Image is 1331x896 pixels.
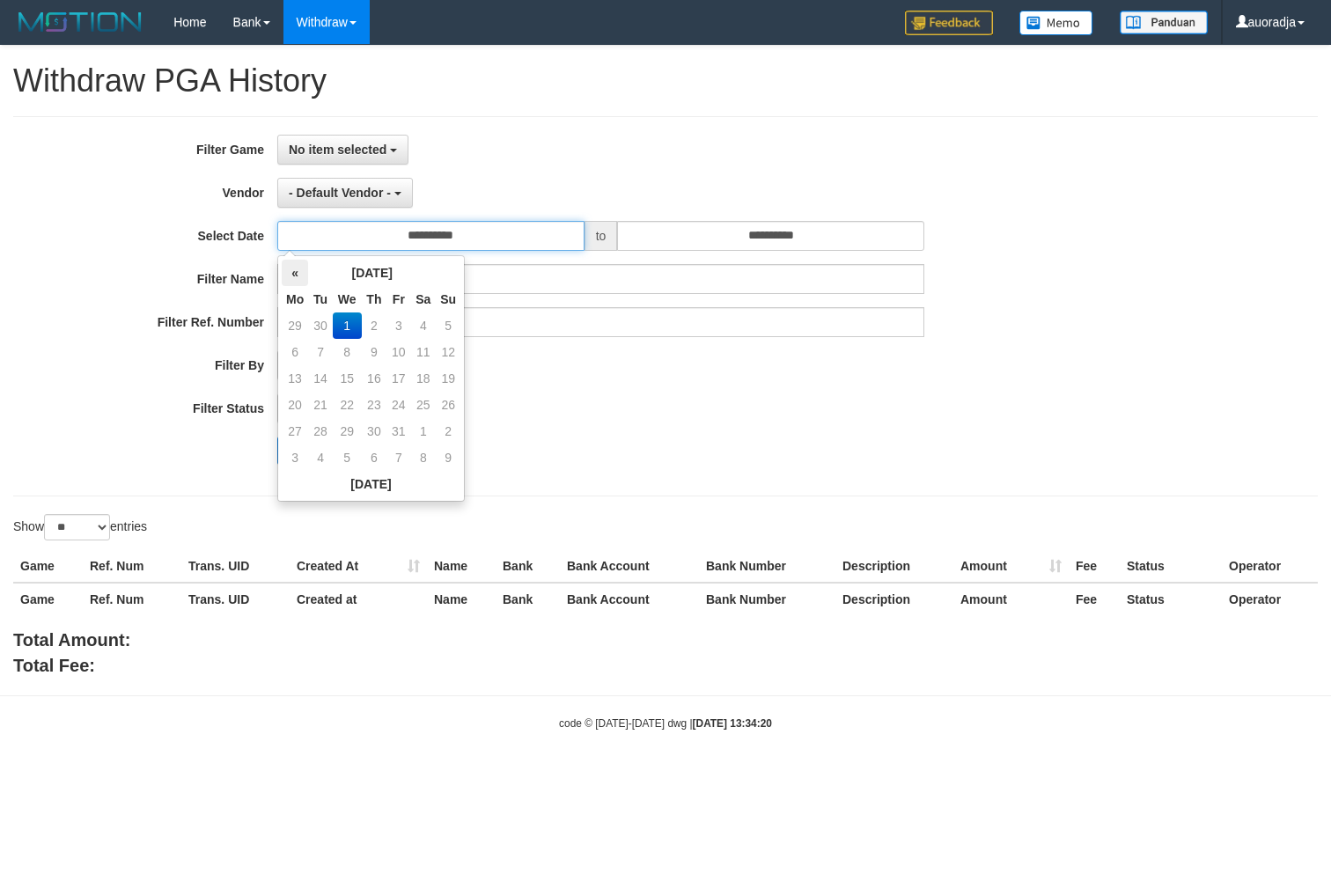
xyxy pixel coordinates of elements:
[282,260,308,286] th: «
[362,392,387,418] td: 23
[386,444,410,471] td: 7
[905,11,993,35] img: Feedback.jpg
[436,286,460,312] th: Su
[13,630,130,650] b: Total Amount:
[559,717,772,730] small: code © [DATE]-[DATE] dwg |
[436,444,460,471] td: 9
[333,339,362,365] td: 8
[289,186,391,200] span: - Default Vendor -
[1019,11,1093,35] img: Button%20Memo.svg
[277,178,413,208] button: - Default Vendor -
[333,418,362,444] td: 29
[333,286,362,312] th: We
[333,312,362,339] td: 1
[308,444,333,471] td: 4
[410,418,436,444] td: 1
[282,286,308,312] th: Mo
[44,514,110,540] select: Showentries
[496,550,560,583] th: Bank
[308,339,333,365] td: 7
[181,583,290,615] th: Trans. UID
[362,418,387,444] td: 30
[436,392,460,418] td: 26
[333,392,362,418] td: 22
[1120,11,1208,34] img: panduan.png
[585,221,618,251] span: to
[308,365,333,392] td: 14
[410,339,436,365] td: 11
[13,514,147,540] label: Show entries
[953,583,1069,615] th: Amount
[13,583,83,615] th: Game
[282,471,460,497] th: [DATE]
[13,9,147,35] img: MOTION_logo.png
[308,312,333,339] td: 30
[436,339,460,365] td: 12
[1069,550,1120,583] th: Fee
[835,583,953,615] th: Description
[386,312,410,339] td: 3
[436,312,460,339] td: 5
[386,418,410,444] td: 31
[386,339,410,365] td: 10
[693,717,772,730] strong: [DATE] 13:34:20
[386,365,410,392] td: 17
[953,550,1069,583] th: Amount
[427,583,496,615] th: Name
[699,550,835,583] th: Bank Number
[83,583,181,615] th: Ref. Num
[277,135,408,165] button: No item selected
[290,550,427,583] th: Created At
[560,550,699,583] th: Bank Account
[362,312,387,339] td: 2
[181,550,290,583] th: Trans. UID
[308,392,333,418] td: 21
[83,550,181,583] th: Ref. Num
[436,365,460,392] td: 19
[1222,550,1318,583] th: Operator
[308,286,333,312] th: Tu
[308,418,333,444] td: 28
[410,392,436,418] td: 25
[308,260,436,286] th: [DATE]
[410,365,436,392] td: 18
[282,365,308,392] td: 13
[282,418,308,444] td: 27
[13,63,1318,99] h1: Withdraw PGA History
[333,365,362,392] td: 15
[282,312,308,339] td: 29
[1120,583,1222,615] th: Status
[282,339,308,365] td: 6
[282,392,308,418] td: 20
[362,339,387,365] td: 9
[289,143,386,157] span: No item selected
[386,392,410,418] td: 24
[410,312,436,339] td: 4
[362,444,387,471] td: 6
[362,286,387,312] th: Th
[333,444,362,471] td: 5
[362,365,387,392] td: 16
[560,583,699,615] th: Bank Account
[13,656,95,675] b: Total Fee:
[290,583,427,615] th: Created at
[1120,550,1222,583] th: Status
[1069,583,1120,615] th: Fee
[436,418,460,444] td: 2
[282,444,308,471] td: 3
[699,583,835,615] th: Bank Number
[13,550,83,583] th: Game
[835,550,953,583] th: Description
[410,444,436,471] td: 8
[386,286,410,312] th: Fr
[427,550,496,583] th: Name
[496,583,560,615] th: Bank
[410,286,436,312] th: Sa
[1222,583,1318,615] th: Operator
